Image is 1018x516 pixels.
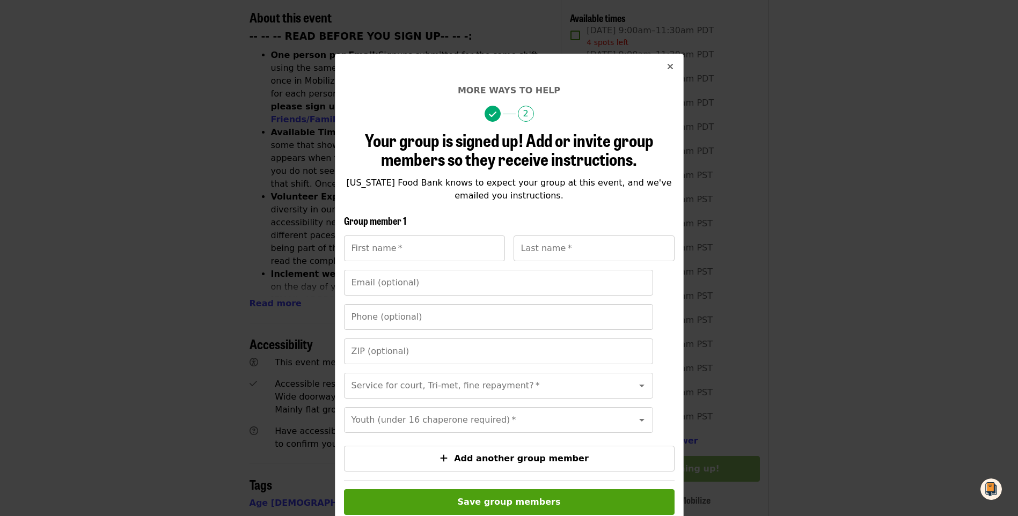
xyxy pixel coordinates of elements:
[514,235,675,261] input: Last name
[458,85,560,95] span: More ways to help
[346,178,671,201] span: [US_STATE] Food Bank knows to expect your group at this event, and we've emailed you instructions.
[518,106,534,122] span: 2
[344,338,653,364] input: ZIP (optional)
[344,213,406,227] span: Group member 1
[344,489,675,515] button: Save group members
[667,62,673,72] i: times icon
[440,453,448,463] i: plus icon
[344,304,653,330] input: Phone (optional)
[489,109,496,120] i: check icon
[458,497,561,507] span: Save group members
[344,235,505,261] input: First name
[657,54,683,80] button: Close
[634,412,649,427] button: Open
[454,453,589,463] span: Add another group member
[344,270,653,296] input: Email (optional)
[365,127,654,171] span: Your group is signed up! Add or invite group members so they receive instructions.
[344,446,675,471] button: Add another group member
[634,378,649,393] button: Open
